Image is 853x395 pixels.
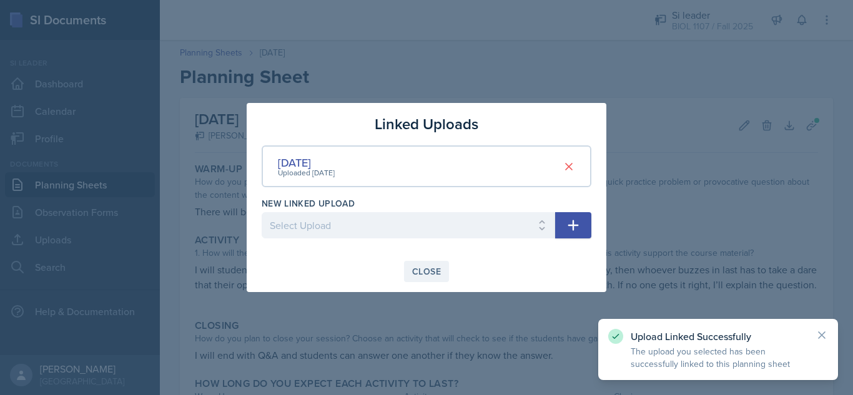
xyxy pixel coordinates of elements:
[278,167,335,178] div: Uploaded [DATE]
[278,154,335,171] div: [DATE]
[631,330,806,343] p: Upload Linked Successfully
[262,197,355,210] label: New Linked Upload
[404,261,449,282] button: Close
[375,113,478,135] h3: Linked Uploads
[412,266,441,276] div: Close
[631,345,806,370] p: The upload you selected has been successfully linked to this planning sheet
